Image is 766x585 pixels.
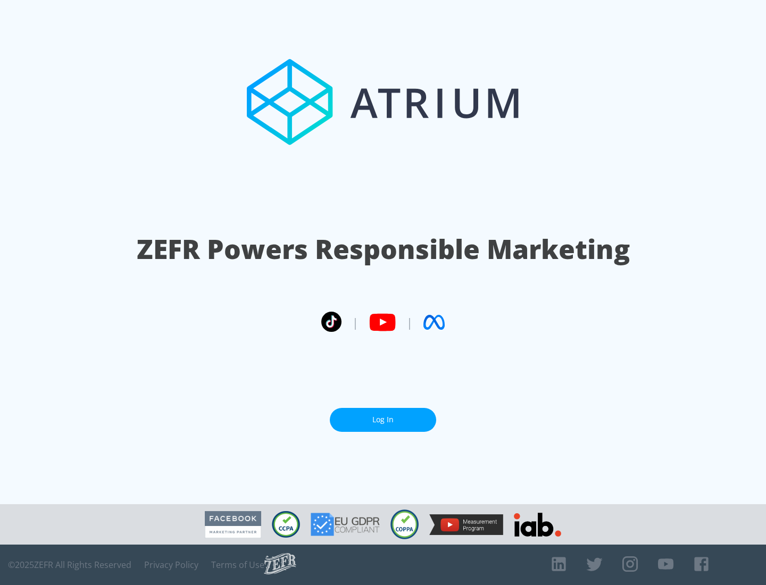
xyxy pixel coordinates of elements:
a: Terms of Use [211,559,264,570]
h1: ZEFR Powers Responsible Marketing [137,231,630,268]
img: COPPA Compliant [390,509,419,539]
span: | [352,314,359,330]
img: IAB [514,513,561,537]
a: Log In [330,408,436,432]
img: GDPR Compliant [311,513,380,536]
span: © 2025 ZEFR All Rights Reserved [8,559,131,570]
a: Privacy Policy [144,559,198,570]
img: Facebook Marketing Partner [205,511,261,538]
img: CCPA Compliant [272,511,300,538]
img: YouTube Measurement Program [429,514,503,535]
span: | [406,314,413,330]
